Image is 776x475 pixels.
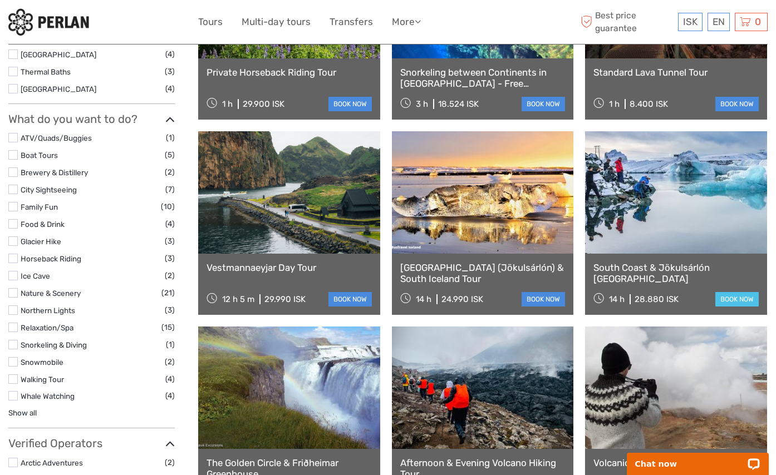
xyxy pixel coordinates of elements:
a: [GEOGRAPHIC_DATA] [21,50,96,59]
a: Nature & Scenery [21,289,81,298]
span: (10) [161,200,175,213]
div: 29.900 ISK [243,99,284,109]
a: book now [715,292,759,306]
span: 3 h [416,99,428,109]
a: book now [328,97,372,111]
span: (3) [165,252,175,265]
a: Horseback Riding [21,254,81,263]
span: (4) [165,82,175,95]
span: Best price guarantee [578,9,675,34]
span: (5) [165,149,175,161]
a: City Sightseeing [21,185,77,194]
span: (2) [165,456,175,469]
a: Volcanic Wonders with Grindavik Visit [593,457,759,468]
span: (3) [165,304,175,316]
a: book now [328,292,372,306]
a: Show all [8,408,37,417]
a: Family Fun [21,202,58,211]
span: 12 h 5 m [222,294,254,304]
a: Northern Lights [21,306,75,315]
a: ATV/Quads/Buggies [21,133,92,142]
span: 14 h [416,294,431,304]
a: More [392,14,421,30]
iframe: LiveChat chat widget [620,440,776,475]
span: (3) [165,65,175,78]
span: 1 h [222,99,233,109]
span: (2) [165,355,175,368]
a: Snowmobile [21,358,63,367]
span: (3) [165,235,175,248]
span: (4) [165,217,175,230]
span: 1 h [609,99,620,109]
a: book now [522,292,565,306]
a: Food & Drink [21,220,65,229]
a: Snorkeling & Diving [21,340,87,349]
div: 8.400 ISK [630,99,668,109]
a: book now [522,97,565,111]
h3: Verified Operators [8,437,175,450]
span: 0 [753,16,763,27]
a: South Coast & Jökulsárlón [GEOGRAPHIC_DATA] [593,262,759,285]
a: Brewery & Distillery [21,168,88,177]
span: 14 h [609,294,625,304]
span: (15) [161,321,175,334]
span: (4) [165,373,175,385]
a: Arctic Adventures [21,458,83,467]
div: 29.990 ISK [264,294,306,304]
a: Glacier Hike [21,237,61,246]
span: ISK [683,16,698,27]
a: Transfers [330,14,373,30]
a: Thermal Baths [21,67,71,76]
a: Private Horseback Riding Tour [207,67,372,78]
span: (4) [165,48,175,61]
span: (2) [165,269,175,282]
a: Vestmannaeyjar Day Tour [207,262,372,273]
span: (2) [165,166,175,179]
a: [GEOGRAPHIC_DATA] (Jökulsárlón) & South Iceland Tour [400,262,566,285]
a: Walking Tour [21,375,64,384]
div: EN [708,13,730,31]
a: Snorkeling between Continents in [GEOGRAPHIC_DATA] - Free Underwater Photos [400,67,566,90]
h3: What do you want to do? [8,112,175,126]
div: 18.524 ISK [438,99,479,109]
a: Whale Watching [21,392,75,400]
a: Relaxation/Spa [21,323,73,332]
div: 24.990 ISK [441,294,483,304]
a: Standard Lava Tunnel Tour [593,67,759,78]
a: book now [715,97,759,111]
div: 28.880 ISK [635,294,679,304]
a: Boat Tours [21,151,58,160]
a: [GEOGRAPHIC_DATA] [21,85,96,93]
a: Multi-day tours [242,14,311,30]
span: (1) [166,338,175,351]
span: (4) [165,389,175,402]
a: Ice Cave [21,271,50,280]
span: (1) [166,131,175,144]
img: 288-6a22670a-0f57-43d8-a107-52fbc9b92f2c_logo_small.jpg [8,8,89,36]
a: Tours [198,14,223,30]
span: (21) [161,286,175,299]
span: (7) [165,183,175,196]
